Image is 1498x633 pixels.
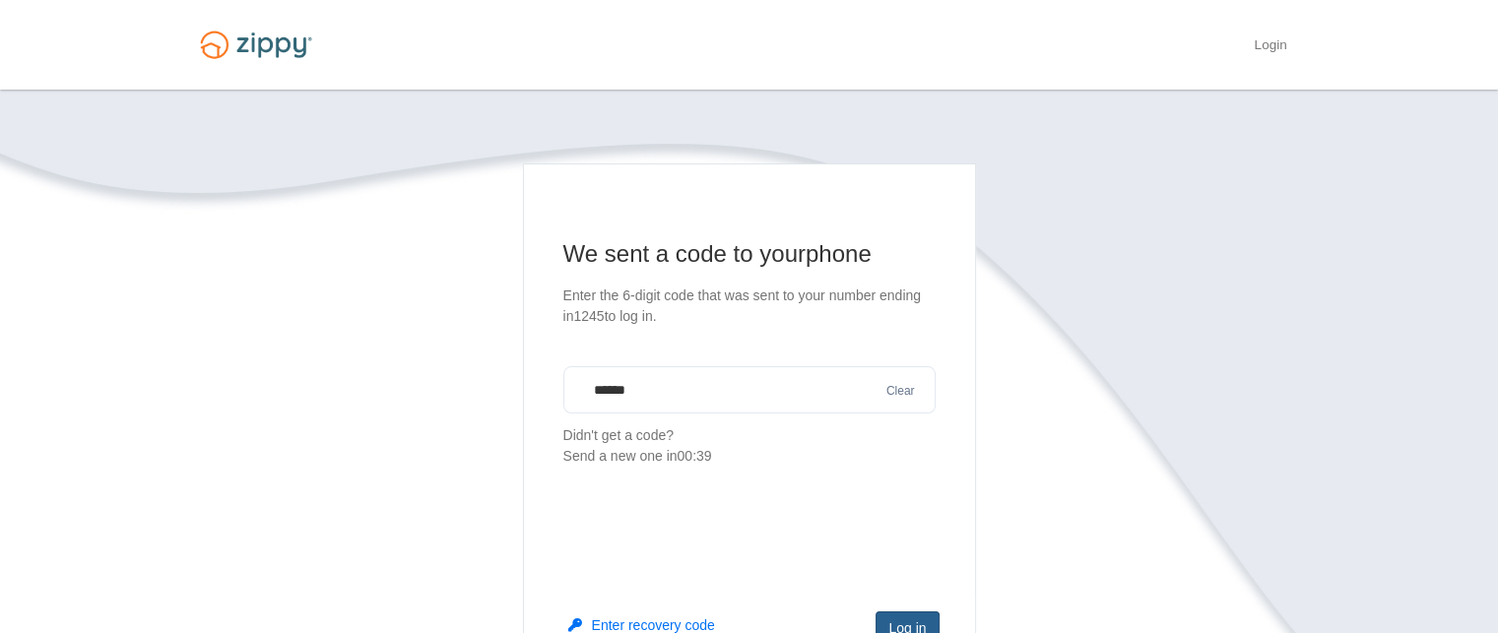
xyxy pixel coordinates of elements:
p: Enter the 6-digit code that was sent to your number ending in 1245 to log in. [563,285,936,327]
button: Clear [880,382,921,401]
a: Login [1254,37,1286,57]
div: Send a new one in 00:39 [563,446,936,467]
h1: We sent a code to your phone [563,238,936,270]
img: Logo [188,22,324,68]
p: Didn't get a code? [563,425,936,467]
